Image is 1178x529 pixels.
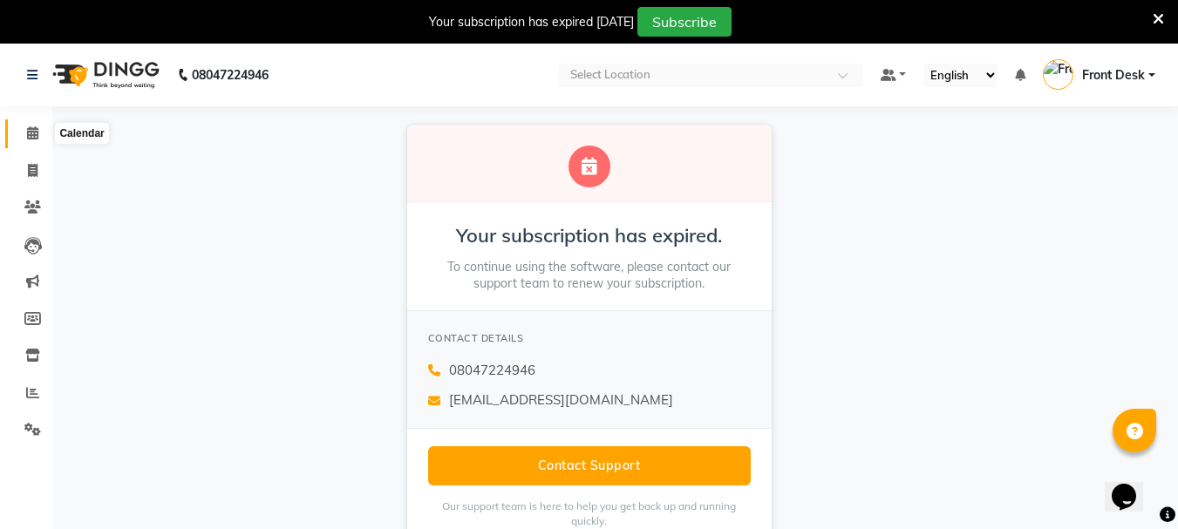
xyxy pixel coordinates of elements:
div: Your subscription has expired [DATE] [429,13,634,31]
img: logo [44,51,164,99]
div: Select Location [570,66,650,84]
button: Contact Support [428,446,751,485]
button: Subscribe [637,7,732,37]
iframe: chat widget [1105,459,1161,512]
p: Our support team is here to help you get back up and running quickly. [428,499,751,529]
img: Front Desk [1043,59,1073,90]
span: [EMAIL_ADDRESS][DOMAIN_NAME] [449,390,673,410]
span: Front Desk [1082,66,1145,85]
span: 08047224946 [449,361,535,381]
h2: Your subscription has expired. [428,223,751,248]
b: 08047224946 [192,51,269,99]
p: To continue using the software, please contact our support team to renew your subscription. [428,259,751,293]
span: CONTACT DETAILS [428,332,524,344]
div: Calendar [55,123,108,144]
